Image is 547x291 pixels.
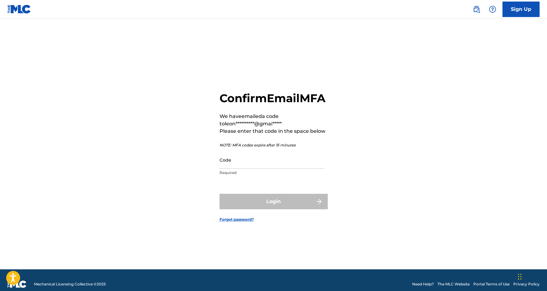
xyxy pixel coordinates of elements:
[7,5,31,14] img: MLC Logo
[473,6,480,13] img: search
[220,142,328,148] p: NOTE: MFA codes expire after 15 minutes
[412,281,434,287] a: Need Help?
[516,261,547,291] div: Widget de chat
[220,217,254,222] a: Forgot password?
[470,3,483,15] a: Public Search
[489,6,496,13] img: help
[34,281,106,287] span: Mechanical Licensing Collective © 2025
[486,3,499,15] div: Help
[516,261,547,291] iframe: Chat Widget
[220,170,324,176] p: Required
[518,267,522,286] div: Arrastrar
[473,281,510,287] a: Portal Terms of Use
[220,91,328,105] h2: Confirm Email MFA
[502,2,540,17] a: Sign Up
[7,280,27,288] img: logo
[438,281,470,287] a: The MLC Website
[220,128,328,135] p: Please enter that code in the space below
[513,281,540,287] a: Privacy Policy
